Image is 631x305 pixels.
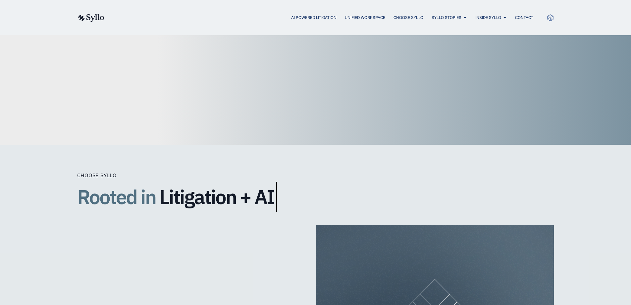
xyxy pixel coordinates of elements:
a: Syllo Stories [432,15,461,21]
img: syllo [77,14,104,22]
a: Unified Workspace [345,15,385,21]
span: Rooted in [77,182,156,212]
div: Menu Toggle [118,15,533,21]
a: AI Powered Litigation [291,15,337,21]
nav: Menu [118,15,533,21]
a: Contact [515,15,533,21]
a: Choose Syllo [394,15,423,21]
div: Choose Syllo [77,171,342,179]
a: Inside Syllo [475,15,501,21]
span: Litigation + AI [159,186,274,208]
